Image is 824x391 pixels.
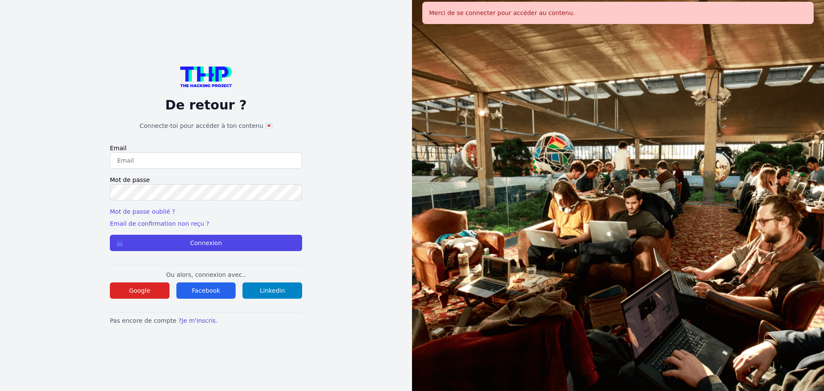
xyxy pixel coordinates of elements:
p: Ou alors, connexion avec.. [110,270,302,279]
input: Email [110,152,302,169]
p: De retour ? [110,97,302,113]
button: Facebook [176,282,236,299]
div: Merci de se connecter pour accéder au contenu. [422,2,814,24]
button: Linkedin [242,282,302,299]
label: Email [110,144,302,152]
p: Pas encore de compte ? [110,316,302,325]
a: Mot de passe oublié ? [110,208,175,215]
h1: Connecte-toi pour accéder à ton contenu 💌 [110,121,302,130]
img: logo [180,67,232,87]
a: Email de confirmation non reçu ? [110,220,209,227]
button: Google [110,282,170,299]
button: Connexion [110,235,302,251]
label: Mot de passe [110,176,302,184]
a: Je m'inscris. [182,317,218,324]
